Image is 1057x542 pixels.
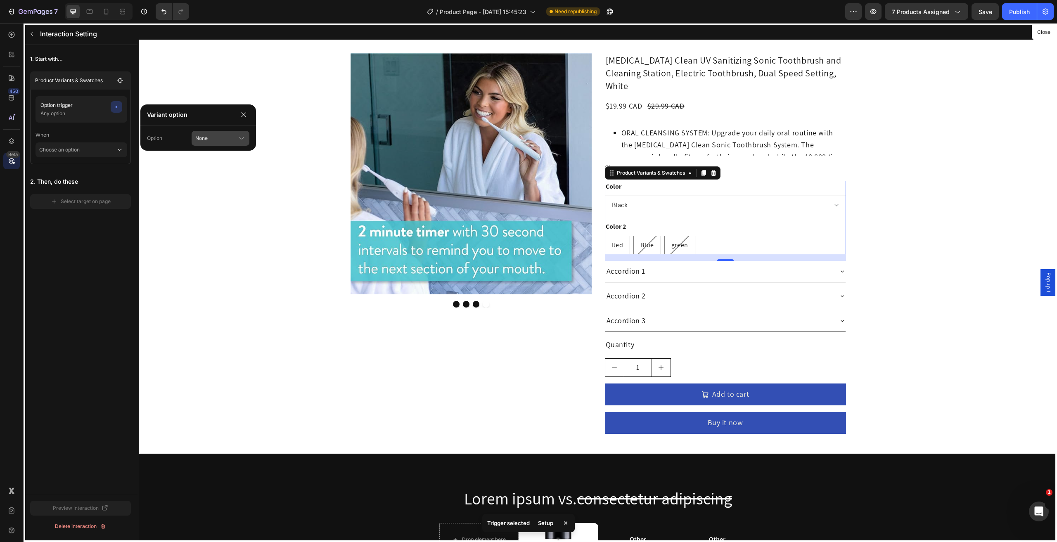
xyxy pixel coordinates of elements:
[35,76,114,85] p: Product Variants & Swatches
[30,501,131,516] button: Preview interaction
[53,504,99,512] span: Preview interaction
[487,519,530,527] p: Trigger selected
[8,88,20,95] div: 450
[892,7,950,16] span: 7 products assigned
[1002,3,1037,20] button: Publish
[195,135,208,142] span: None
[147,110,235,120] p: Variant option
[885,3,968,20] button: 7 products assigned
[979,8,992,15] span: Save
[30,194,131,209] button: Select target on page
[3,3,62,20] button: 7
[972,3,999,20] button: Save
[436,7,438,16] span: /
[30,174,131,189] p: 2. Then, do these
[36,128,127,142] p: When
[40,109,107,118] p: Any option
[192,131,249,146] button: None
[555,8,597,15] span: Need republishing
[40,101,107,109] p: Option trigger
[139,23,1057,542] iframe: To enrich screen reader interactions, please activate Accessibility in Grammarly extension settings
[1033,26,1054,38] button: Close
[30,519,131,534] button: Delete interaction
[1046,489,1052,496] span: 1
[54,7,58,17] p: 7
[156,3,189,20] div: Undo/Redo
[6,151,20,158] div: Beta
[39,142,116,157] p: Choose an option
[30,52,131,66] p: 1. Start with...
[440,7,526,16] span: Product Page - [DATE] 15:45:23
[147,131,192,146] p: Option
[1029,502,1049,521] iframe: Intercom live chat
[1009,7,1030,16] div: Publish
[533,517,558,529] div: Setup
[51,198,111,205] div: Select target on page
[55,523,107,530] div: Delete interaction
[40,29,110,39] p: Interaction Setting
